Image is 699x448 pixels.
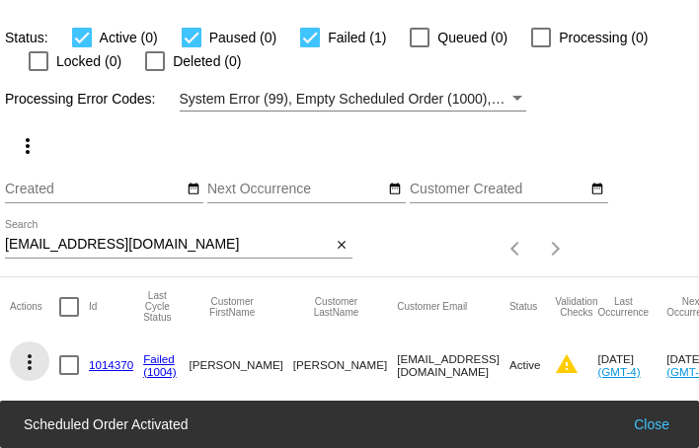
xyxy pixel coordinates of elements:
[143,365,177,378] a: (1004)
[5,182,183,197] input: Created
[187,182,200,197] mat-icon: date_range
[509,301,537,313] button: Change sorting for Status
[555,352,579,376] mat-icon: warning
[293,336,397,394] mat-cell: [PERSON_NAME]
[559,26,648,49] span: Processing (0)
[18,350,41,374] mat-icon: more_vert
[189,296,274,318] button: Change sorting for CustomerFirstName
[207,182,385,197] input: Next Occurrence
[89,301,97,313] button: Change sorting for Id
[5,30,48,45] span: Status:
[410,182,587,197] input: Customer Created
[590,182,604,197] mat-icon: date_range
[397,301,467,313] button: Change sorting for CustomerEmail
[56,49,121,73] span: Locked (0)
[555,277,597,336] mat-header-cell: Validation Checks
[180,87,527,112] mat-select: Filter by Processing Error Codes
[209,26,276,49] span: Paused (0)
[437,26,507,49] span: Queued (0)
[332,235,352,256] button: Clear
[597,336,666,394] mat-cell: [DATE]
[293,296,379,318] button: Change sorting for CustomerLastName
[189,336,292,394] mat-cell: [PERSON_NAME]
[628,414,675,434] button: Close
[497,229,536,268] button: Previous page
[16,134,39,158] mat-icon: more_vert
[597,365,640,378] a: (GMT-4)
[536,229,576,268] button: Next page
[335,238,349,254] mat-icon: close
[143,290,171,323] button: Change sorting for LastProcessingCycleId
[143,352,175,365] a: Failed
[509,358,541,371] span: Active
[100,26,158,49] span: Active (0)
[173,49,241,73] span: Deleted (0)
[397,336,509,394] mat-cell: [EMAIL_ADDRESS][DOMAIN_NAME]
[5,91,156,107] span: Processing Error Codes:
[388,182,402,197] mat-icon: date_range
[328,26,386,49] span: Failed (1)
[24,414,675,434] simple-snack-bar: Scheduled Order Activated
[89,358,133,371] a: 1014370
[10,277,59,336] mat-header-cell: Actions
[5,237,332,253] input: Search
[597,296,649,318] button: Change sorting for LastOccurrenceUtc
